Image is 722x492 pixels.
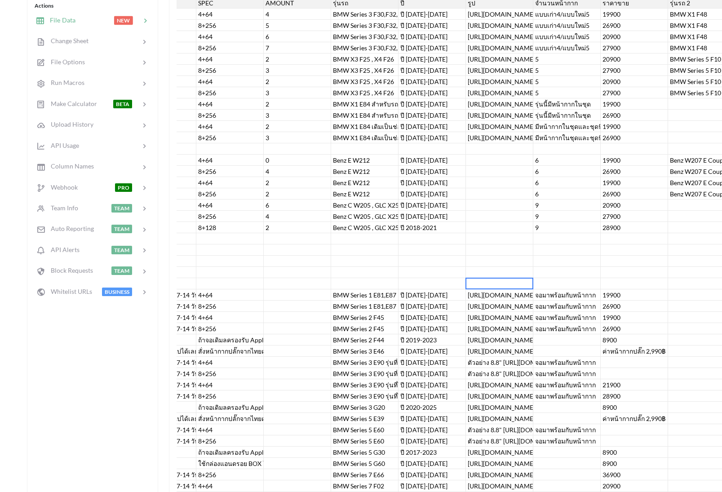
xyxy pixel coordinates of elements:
[264,155,331,166] div: 0
[601,402,668,413] div: 8900
[331,480,399,492] div: BMW Series 7 F02
[331,166,399,177] div: Benz E W212
[533,188,601,199] div: 6
[196,166,264,177] div: 8+256
[331,390,399,402] div: BMW Series 3 E90 รุ่นที่ไม่มีหน้าจอ
[466,368,533,379] div: ตัวอย่าง 8.8" [URL][DOMAIN_NAME] ตัวอย่าง 12.3" [URL][DOMAIN_NAME]
[196,155,264,166] div: 4+64
[533,211,601,222] div: 9
[331,424,399,435] div: BMW Series 5 E60
[264,65,331,76] div: 3
[331,211,399,222] div: Benz C W205 , GLC X253
[331,346,399,357] div: BMW Series 3 E46
[533,132,601,143] div: มีหน้ากากในชุดและชุดนี้จะมาพร้อมกับ iDrive ปุ่มหมุนด้วย
[533,199,601,211] div: 9
[196,390,264,402] div: 8+256
[331,312,399,323] div: BMW Series 2 F45
[601,458,668,469] div: 8900
[45,246,80,253] span: API Alerts
[264,166,331,177] div: 4
[466,469,533,480] div: [URL][DOMAIN_NAME]
[264,9,331,20] div: 4
[45,120,93,128] span: Upload History
[399,469,466,480] div: ปี [DATE]-[DATE]
[533,155,601,166] div: 6
[264,110,331,121] div: 3
[601,9,668,20] div: 19900
[601,334,668,346] div: 8900
[399,312,466,323] div: ปี [DATE]-[DATE]
[196,413,264,424] div: สั่งหน้ากากปลั๊กจากไทยคาร์
[399,447,466,458] div: ปี 2017-2023
[533,121,601,132] div: มีหน้ากากในชุดและชุดนี้จะมาพร้อมกับ iDrive ปุ่มหมุนด้วย
[533,435,601,447] div: จอมาพร้อมกับหน้ากาก
[533,379,601,390] div: จอมาพร้อมกับหน้ากาก
[331,469,399,480] div: BMW Series 7 E66
[45,288,92,295] span: Whitelist URLs
[331,87,399,98] div: BMW X3 F25 , X4 F26
[45,79,84,86] span: Run Macros
[399,31,466,42] div: ปี [DATE]-[DATE]
[533,53,601,65] div: 5
[331,110,399,121] div: BMW X1 E84 สำหรับรถเดิมมีหน้าจอเล็กๆ
[399,458,466,469] div: ปี [DATE]-[DATE]
[399,166,466,177] div: ปี [DATE]-[DATE]
[466,346,533,357] div: [URL][DOMAIN_NAME]
[111,204,132,213] span: TEAM
[466,323,533,334] div: [URL][DOMAIN_NAME]
[331,413,399,424] div: BMW Series 5 E39
[45,37,89,44] span: Change Sheet
[196,379,264,390] div: 4+64
[466,480,533,492] div: [URL][DOMAIN_NAME]
[196,20,264,31] div: 8+256
[601,42,668,53] div: 27900
[196,177,264,188] div: 4+64
[466,65,533,76] div: [URL][DOMAIN_NAME]
[601,390,668,402] div: 28900
[533,65,601,76] div: 5
[601,222,668,233] div: 28900
[466,334,533,346] div: [URL][DOMAIN_NAME]
[399,76,466,87] div: ปี [DATE]-[DATE]
[331,42,399,53] div: BMW Series 3 F30,F32,F33,F34
[196,132,264,143] div: 8+256
[533,110,601,121] div: รุ่นนี้มีหน้ากากในชุด
[466,390,533,402] div: [URL][DOMAIN_NAME]
[35,2,151,10] div: Actions
[466,98,533,110] div: [URL][DOMAIN_NAME]
[196,87,264,98] div: 8+256
[331,177,399,188] div: Benz E W212
[45,142,79,149] span: API Usage
[533,301,601,312] div: จอมาพร้อมกับหน้ากาก
[601,76,668,87] div: 20900
[533,42,601,53] div: แบบเก่า4/แบบใหม่5
[399,87,466,98] div: ปี [DATE]-[DATE]
[466,9,533,20] div: [URL][DOMAIN_NAME]
[264,132,331,143] div: 3
[196,42,264,53] div: 8+256
[533,222,601,233] div: 9
[399,53,466,65] div: ปี [DATE]-[DATE]
[331,458,399,469] div: BMW Series 5 G60
[466,447,533,458] div: [URL][DOMAIN_NAME]
[399,289,466,301] div: ปี [DATE]-[DATE]
[601,346,668,357] div: ค่าหน้ากากปลั๊ก 2,990฿
[533,20,601,31] div: แบบเก่า4/แบบใหม่5
[466,121,533,132] div: [URL][DOMAIN_NAME]
[331,9,399,20] div: BMW Series 3 F30,F32,F33,F34
[399,346,466,357] div: ปี [DATE]-[DATE]
[45,204,78,212] span: Team Info
[196,346,264,357] div: สั่งหน้ากากปลั๊กจากไทยคาร์
[331,188,399,199] div: Benz E W212
[111,225,132,233] span: TEAM
[331,20,399,31] div: BMW Series 3 F30,F32,F33,F34
[399,379,466,390] div: ปี [DATE]-[DATE]
[601,155,668,166] div: 19900
[331,334,399,346] div: BMW Series 2 F44
[399,402,466,413] div: ปี 2020-2025
[196,323,264,334] div: 8+256
[399,98,466,110] div: ปี [DATE]-[DATE]
[466,312,533,323] div: [URL][DOMAIN_NAME]
[466,301,533,312] div: [URL][DOMAIN_NAME]
[45,266,93,274] span: Block Requests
